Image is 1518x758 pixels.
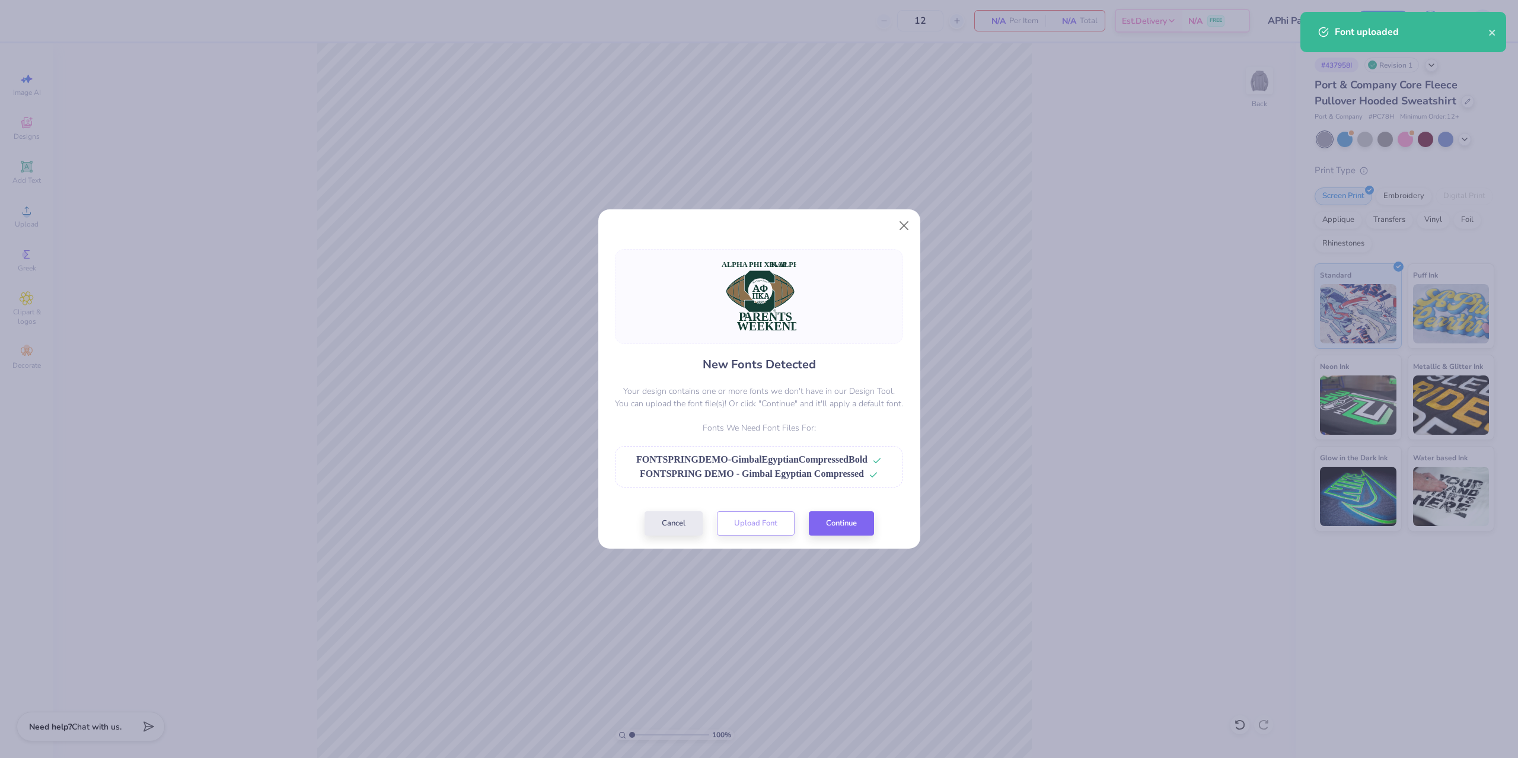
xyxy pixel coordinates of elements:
[640,469,864,479] span: FONTSPRING DEMO - Gimbal Egyptian Compressed
[645,511,703,536] button: Cancel
[615,385,903,410] p: Your design contains one or more fonts we don't have in our Design Tool. You can upload the font ...
[703,356,816,373] h4: New Fonts Detected
[1335,25,1488,39] div: Font uploaded
[809,511,874,536] button: Continue
[636,454,868,464] span: FONTSPRINGDEMO-GimbalEgyptianCompressedBold
[1488,25,1497,39] button: close
[892,214,915,237] button: Close
[615,422,903,434] p: Fonts We Need Font Files For:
